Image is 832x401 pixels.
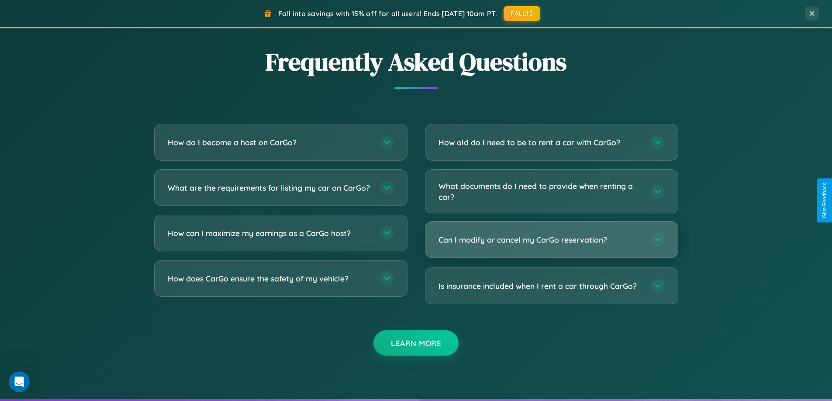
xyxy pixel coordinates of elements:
[822,183,828,218] div: Give Feedback
[438,234,642,245] h3: Can I modify or cancel my CarGo reservation?
[438,281,642,291] h3: Is insurance included when I rent a car through CarGo?
[154,45,678,79] h2: Frequently Asked Questions
[168,228,371,239] h3: How can I maximize my earnings as a CarGo host?
[168,182,371,193] h3: What are the requirements for listing my car on CarGo?
[278,9,497,18] span: Fall into savings with 15% off for all users! Ends [DATE] 10am PT.
[438,137,642,148] h3: How old do I need to be to rent a car with CarGo?
[168,273,371,284] h3: How does CarGo ensure the safety of my vehicle?
[504,6,540,21] button: FALL15
[438,181,642,202] h3: What documents do I need to provide when renting a car?
[9,371,30,392] iframe: Intercom live chat
[168,137,371,148] h3: How do I become a host on CarGo?
[373,330,459,356] button: Learn More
